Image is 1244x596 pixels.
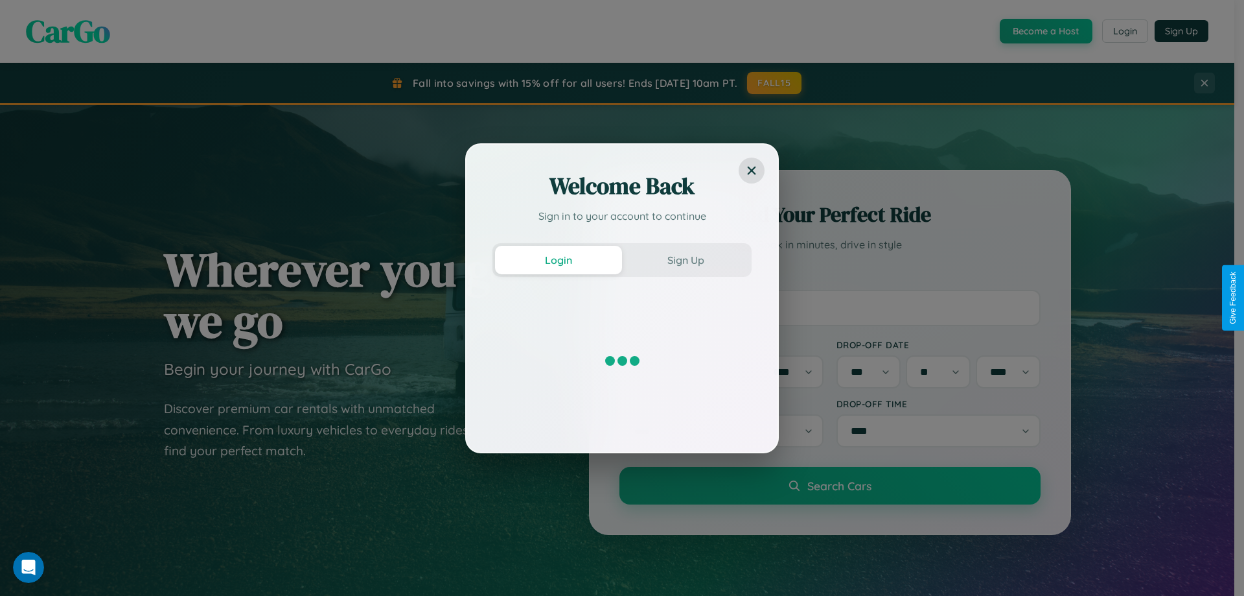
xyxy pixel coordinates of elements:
p: Sign in to your account to continue [492,208,752,224]
button: Login [495,246,622,274]
iframe: Intercom live chat [13,552,44,583]
div: Give Feedback [1228,272,1238,324]
h2: Welcome Back [492,171,752,202]
button: Sign Up [622,246,749,274]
